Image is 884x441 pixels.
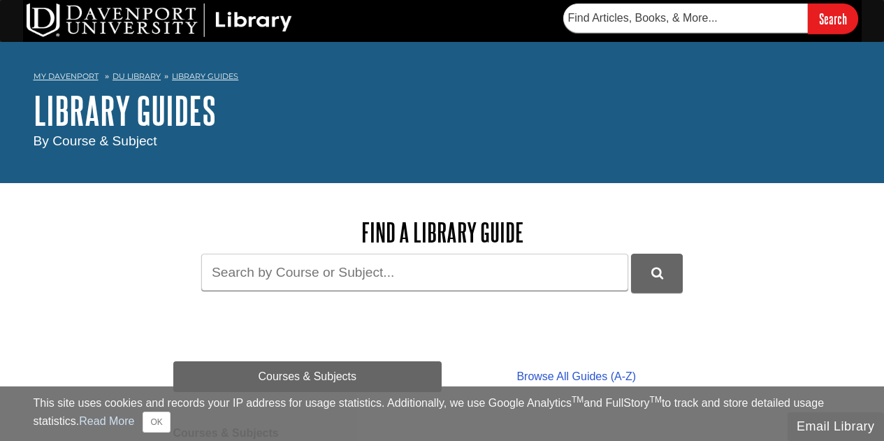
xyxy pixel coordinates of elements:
a: My Davenport [34,71,99,82]
a: Read More [79,415,134,427]
a: DU Library [113,71,161,81]
input: Search by Course or Subject... [201,254,628,291]
img: DU Library [27,3,292,37]
div: This site uses cookies and records your IP address for usage statistics. Additionally, we use Goo... [34,395,851,433]
i: Search Library Guides [651,267,663,280]
input: Search [808,3,858,34]
a: Courses & Subjects [173,361,442,392]
input: Find Articles, Books, & More... [563,3,808,33]
form: Searches DU Library's articles, books, and more [563,3,858,34]
h1: Library Guides [34,89,851,131]
div: By Course & Subject [34,131,851,152]
button: Email Library [788,412,884,441]
nav: breadcrumb [34,67,851,89]
a: Library Guides [172,71,238,81]
a: Browse All Guides (A-Z) [442,361,711,392]
h2: Find a Library Guide [173,218,711,247]
button: Close [143,412,170,433]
